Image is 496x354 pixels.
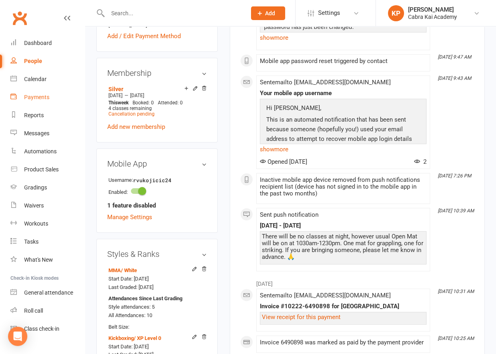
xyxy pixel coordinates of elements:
i: [DATE] 9:47 AM [438,54,471,60]
span: Start Date: [DATE] [108,344,149,350]
button: Add [251,6,285,20]
a: Dashboard [10,34,85,52]
div: Messages [24,130,49,136]
div: week [106,100,131,106]
span: Add [265,10,275,16]
div: Waivers [24,202,44,209]
a: MMA [108,267,137,273]
a: Tasks [10,233,85,251]
span: Settings [318,4,340,22]
div: Inactive mobile app device removed from push notifications recipient list (device has not signed ... [260,177,427,197]
div: People [24,58,42,64]
a: Calendar [10,70,85,88]
h3: Styles & Ranks [107,250,207,258]
a: Silver [108,86,123,92]
span: All Attendances: 10 [108,312,152,318]
a: show more [260,144,427,155]
a: Roll call [10,302,85,320]
div: Automations [24,148,57,155]
div: Invoice #10222-6490898 for [GEOGRAPHIC_DATA] [260,303,427,310]
div: Gradings [24,184,47,191]
span: 4 classes remaining [108,106,152,111]
div: Invoice 6490898 was marked as paid by the payment provider [260,339,427,346]
input: Search... [105,8,241,19]
p: This is an automated notification that has been sent because someone (hopefully you!) used your e... [264,115,422,155]
div: Roll call [24,307,43,314]
span: / XP Level 0 [134,335,161,341]
div: Dashboard [24,40,52,46]
i: [DATE] 7:26 PM [438,173,471,179]
span: Belt Size: [108,324,129,330]
span: Sent email to [EMAIL_ADDRESS][DOMAIN_NAME] [260,292,391,299]
a: Add new membership [107,123,165,130]
div: Tasks [24,238,39,245]
a: Waivers [10,197,85,215]
i: [DATE] 10:39 AM [438,208,474,214]
a: Messages [10,124,85,142]
div: Your mobile app username [260,90,427,97]
a: Clubworx [10,8,30,28]
span: Style attendances: 5 [108,304,155,310]
span: Start Date: [DATE] [108,276,149,282]
span: Booked: 0 [133,100,154,106]
a: Gradings [10,179,85,197]
div: Calendar [24,76,47,82]
strong: Attendances Since Last Grading [108,295,182,303]
span: Opened [DATE] [260,158,307,165]
div: Class check-in [24,326,59,332]
a: People [10,52,85,70]
a: View receipt for this payment [262,313,341,321]
div: Payments [24,94,49,100]
strong: rvukojicic24 [133,176,179,185]
li: Enabled: [107,185,207,197]
div: Reports [24,112,44,118]
span: Sent push notification [260,211,318,218]
span: This [108,100,118,106]
div: General attendance [24,289,73,296]
a: Product Sales [10,161,85,179]
div: Product Sales [24,166,59,173]
a: General attendance kiosk mode [10,284,85,302]
div: Workouts [24,220,48,227]
li: [DATE] [240,275,474,288]
a: Manage Settings [107,214,152,221]
div: [PERSON_NAME] [408,6,457,13]
a: Workouts [10,215,85,233]
div: Cabra Kai Academy [408,13,457,20]
i: [DATE] 10:31 AM [438,289,474,294]
li: Username: [107,174,207,185]
p: Hi [PERSON_NAME], [264,103,422,115]
h3: Mobile App [107,159,207,168]
a: Reports [10,106,85,124]
div: There will be no classes at night, however usual Open Mat will be on at 1030am-1230pm. One mat fo... [262,233,425,260]
strong: 1 feature disabled [107,201,156,210]
div: What's New [24,256,53,263]
i: [DATE] 9:43 AM [438,75,471,81]
a: show more [260,32,427,43]
div: Open Intercom Messenger [8,327,27,346]
span: / White [121,267,137,273]
a: What's New [10,251,85,269]
div: [DATE] - [DATE] [260,222,427,229]
a: Automations [10,142,85,161]
div: Mobile app password reset triggered by contact [260,58,427,65]
span: 2 [414,158,427,165]
a: Class kiosk mode [10,320,85,338]
span: [DATE] [130,93,144,98]
a: Cancellation pending [108,111,155,117]
i: [DATE] 10:25 AM [438,336,474,341]
span: [DATE] [108,93,122,98]
span: Sent email to [EMAIL_ADDRESS][DOMAIN_NAME] [260,79,391,86]
a: Add / Edit Payment Method [107,31,181,41]
span: Last Graded: [DATE] [108,284,153,290]
a: Payments [10,88,85,106]
a: Kickboxing [108,335,161,341]
h3: Membership [107,69,207,77]
span: Attended: 0 [158,100,183,106]
div: — [106,92,207,99]
div: KP [388,5,404,21]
